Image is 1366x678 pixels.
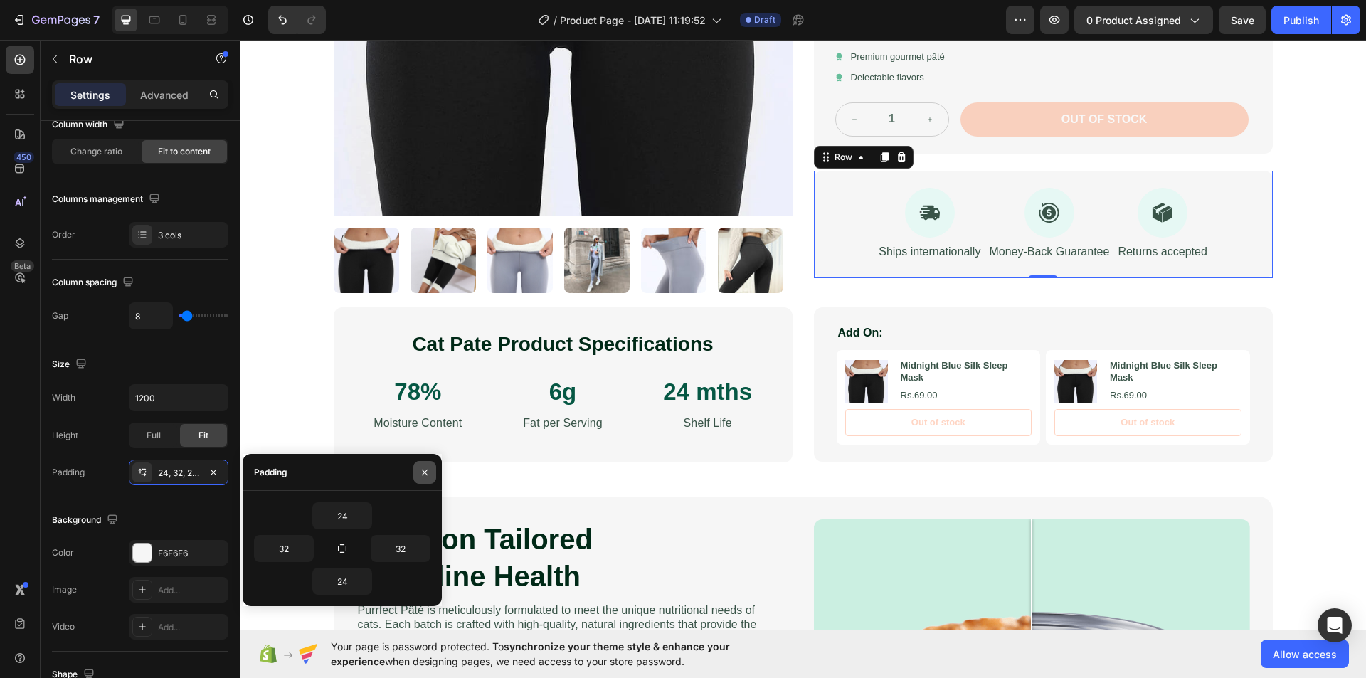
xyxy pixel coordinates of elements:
[660,349,793,364] div: Rs.69.00
[52,429,78,442] div: Height
[881,377,935,389] div: Out of stock
[1261,640,1349,668] button: Allow access
[198,429,208,442] span: Fit
[660,319,793,346] h3: Midnight Blue Silk Sleep Mask
[118,563,529,608] p: Purrfect Pâté is meticulously formulated to meet the unique nutritional needs of cats. Each batch...
[255,536,313,561] input: Auto
[598,286,1009,301] p: Add On:
[313,503,371,529] input: Auto
[158,547,225,560] div: F6F6F6
[240,40,1366,630] iframe: Design area
[1231,14,1254,26] span: Save
[331,640,730,667] span: synchronize your theme style & enhance your experience
[93,11,100,28] p: 7
[117,290,530,319] h2: Cat Pate Product Specifications
[52,355,90,374] div: Size
[815,369,1002,396] button: Out of stock
[52,583,77,596] div: Image
[408,337,529,368] p: 24 mths
[147,429,161,442] span: Full
[639,205,741,220] p: Ships internationally
[52,190,163,209] div: Columns management
[140,88,189,102] p: Advanced
[754,14,775,26] span: Draft
[749,205,869,220] p: Money-Back Guarantee
[408,376,529,391] p: Shelf Life
[254,466,287,479] div: Padding
[605,369,793,396] button: Out of stock
[822,73,908,88] div: Out of stock
[70,88,110,102] p: Settings
[1271,6,1331,34] button: Publish
[158,584,225,597] div: Add...
[52,511,121,530] div: Background
[313,568,371,594] input: Auto
[14,152,34,163] div: 450
[52,309,68,322] div: Gap
[52,115,127,134] div: Column width
[268,6,326,34] div: Undo/Redo
[52,620,75,633] div: Video
[129,385,228,410] input: Auto
[52,391,75,404] div: Width
[1273,647,1337,662] span: Allow access
[1283,13,1319,28] div: Publish
[878,205,967,220] p: Returns accepted
[118,337,239,368] p: 78%
[560,13,706,28] span: Product Page - [DATE] 11:19:52
[158,467,199,480] div: 24, 32, 24, 32
[1074,6,1213,34] button: 0 product assigned
[158,145,211,158] span: Fit to content
[118,376,239,391] p: Moisture Content
[263,337,383,368] p: 6g
[52,273,137,292] div: Column spacing
[52,546,74,559] div: Color
[6,6,106,34] button: 7
[69,51,190,68] p: Row
[1219,6,1266,34] button: Save
[371,536,430,561] input: Auto
[331,639,785,669] span: Your page is password protected. To when designing pages, we need access to your store password.
[592,111,615,124] div: Row
[633,63,672,96] input: quantity
[70,145,122,158] span: Change ratio
[672,63,709,96] button: increment
[1318,608,1352,642] div: Open Intercom Messenger
[129,303,172,329] input: Auto
[1086,13,1181,28] span: 0 product assigned
[117,480,530,556] h2: Nutrition Tailored for Feline Health
[263,376,383,391] p: Fat per Serving
[869,349,1002,364] div: Rs.69.00
[158,229,225,242] div: 3 cols
[11,260,34,272] div: Beta
[672,377,726,389] div: Out of stock
[52,466,85,479] div: Padding
[554,13,557,28] span: /
[596,63,633,96] button: decrement
[721,63,1009,97] button: Out of stock
[869,319,1002,346] h3: Midnight Blue Silk Sleep Mask
[158,621,225,634] div: Add...
[52,228,75,241] div: Order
